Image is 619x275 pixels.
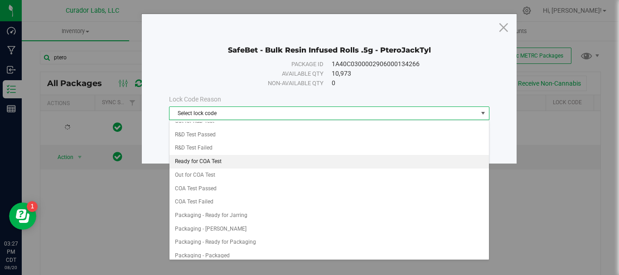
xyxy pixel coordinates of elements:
div: Available qty [183,69,324,78]
span: select [478,107,489,120]
span: Lock Code Reason [169,96,221,103]
li: R&D Test Passed [169,128,489,142]
li: COA Test Passed [169,182,489,196]
li: R&D Test Failed [169,141,489,155]
li: Packaging - [PERSON_NAME] [169,222,489,236]
li: Packaging - Ready for Jarring [169,209,489,222]
iframe: Resource center [9,203,36,230]
div: SafeBet - Bulk Resin Infused Rolls .5g - PteroJackTyl [169,32,489,55]
li: Packaging - Packaged [169,249,489,263]
li: COA Test Failed [169,195,489,209]
div: 0 [332,78,476,88]
iframe: Resource center unread badge [27,201,38,212]
div: Non-available qty [183,79,324,88]
div: Package ID [183,60,324,69]
div: 1A40C0300002906000134266 [332,59,476,69]
li: Out for COA Test [169,169,489,182]
span: Select lock code [169,107,478,120]
div: 10,973 [332,69,476,78]
li: Ready for COA Test [169,155,489,169]
li: Packaging - Ready for Packaging [169,236,489,249]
